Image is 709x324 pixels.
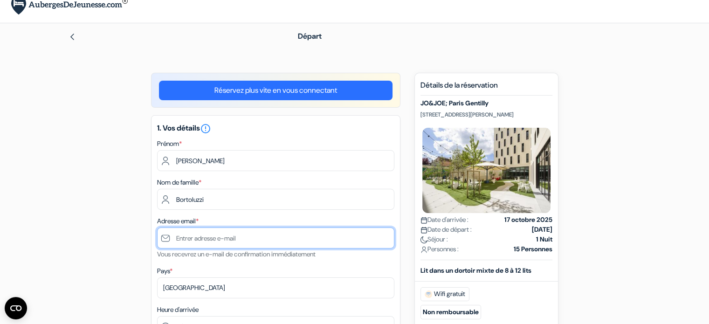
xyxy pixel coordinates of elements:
[157,189,394,210] input: Entrer le nom de famille
[5,297,27,319] button: Ouvrir le widget CMP
[420,227,427,234] img: calendar.svg
[157,266,172,276] label: Pays
[298,31,322,41] span: Départ
[425,290,432,298] img: free_wifi.svg
[157,139,182,149] label: Prénom
[159,81,392,100] a: Réservez plus vite en vous connectant
[420,99,552,107] h5: JO&JOE; Paris Gentilly
[200,123,211,134] i: error_outline
[536,234,552,244] strong: 1 Nuit
[200,123,211,133] a: error_outline
[157,178,201,187] label: Nom de famille
[157,305,199,315] label: Heure d'arrivée
[157,216,199,226] label: Adresse email
[69,33,76,41] img: left_arrow.svg
[157,123,394,134] h5: 1. Vos détails
[420,217,427,224] img: calendar.svg
[420,236,427,243] img: moon.svg
[420,215,468,225] span: Date d'arrivée :
[420,266,531,275] b: Lit dans un dortoir mixte de 8 à 12 lits
[514,244,552,254] strong: 15 Personnes
[504,215,552,225] strong: 17 octobre 2025
[532,225,552,234] strong: [DATE]
[157,150,394,171] input: Entrez votre prénom
[420,287,469,301] span: Wifi gratuit
[420,81,552,96] h5: Détails de la réservation
[420,111,552,118] p: [STREET_ADDRESS][PERSON_NAME]
[420,234,448,244] span: Séjour :
[157,227,394,248] input: Entrer adresse e-mail
[157,250,316,258] small: Vous recevrez un e-mail de confirmation immédiatement
[420,244,459,254] span: Personnes :
[420,225,472,234] span: Date de départ :
[420,305,481,319] small: Non remboursable
[420,246,427,253] img: user_icon.svg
